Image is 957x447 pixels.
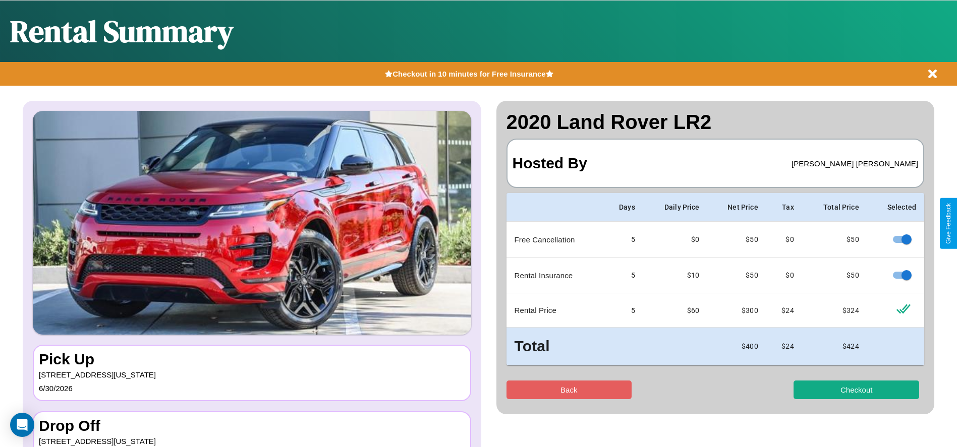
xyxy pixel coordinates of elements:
[603,293,643,328] td: 5
[708,293,766,328] td: $ 300
[515,303,595,317] p: Rental Price
[643,293,708,328] td: $ 60
[708,258,766,293] td: $ 50
[515,269,595,282] p: Rental Insurance
[39,417,465,434] h3: Drop Off
[643,258,708,293] td: $10
[766,222,802,258] td: $0
[643,193,708,222] th: Daily Price
[39,368,465,381] p: [STREET_ADDRESS][US_STATE]
[766,193,802,222] th: Tax
[802,193,867,222] th: Total Price
[867,193,924,222] th: Selected
[10,11,234,52] h1: Rental Summary
[794,380,919,399] button: Checkout
[513,145,587,182] h3: Hosted By
[506,380,632,399] button: Back
[515,336,595,357] h3: Total
[802,293,867,328] td: $ 324
[766,328,802,365] td: $ 24
[802,258,867,293] td: $ 50
[392,70,545,78] b: Checkout in 10 minutes for Free Insurance
[39,351,465,368] h3: Pick Up
[603,193,643,222] th: Days
[506,193,925,365] table: simple table
[506,111,925,134] h2: 2020 Land Rover LR2
[802,222,867,258] td: $ 50
[515,233,595,246] p: Free Cancellation
[766,293,802,328] td: $ 24
[708,328,766,365] td: $ 400
[603,258,643,293] td: 5
[792,157,918,170] p: [PERSON_NAME] [PERSON_NAME]
[603,222,643,258] td: 5
[766,258,802,293] td: $0
[708,193,766,222] th: Net Price
[708,222,766,258] td: $ 50
[945,203,952,244] div: Give Feedback
[39,381,465,395] p: 6 / 30 / 2026
[802,328,867,365] td: $ 424
[10,413,34,437] div: Open Intercom Messenger
[643,222,708,258] td: $0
